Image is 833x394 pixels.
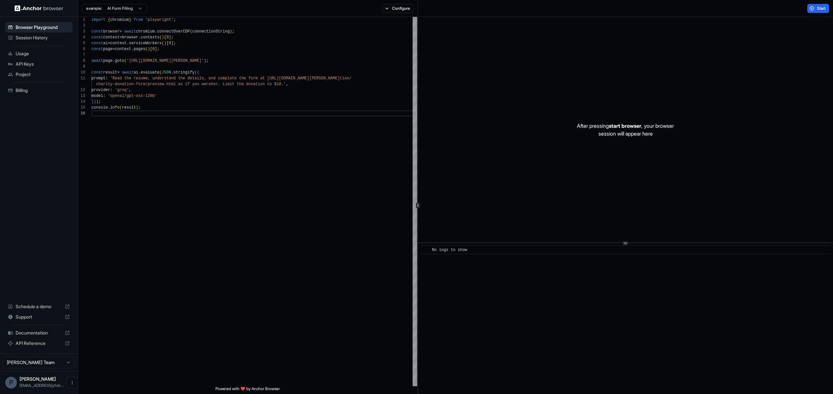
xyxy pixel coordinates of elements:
span: ) [162,35,164,40]
span: goto [115,59,124,63]
span: Project [16,71,70,78]
span: const [91,47,103,51]
span: Powered with ❤️ by Anchor Browser [215,386,280,394]
span: page [103,47,113,51]
span: const [91,41,103,46]
span: context [103,35,119,40]
span: pasha@tinyfish.io [20,383,64,388]
span: 0 [169,41,171,46]
button: Open menu [66,377,78,388]
span: No logs to show [432,248,467,252]
button: Configure [382,4,414,13]
span: context [110,41,127,46]
span: ai [103,41,108,46]
span: ( [159,35,162,40]
span: prompt [91,76,105,81]
span: ) [230,29,232,34]
span: 'Read the resume, understand the details, and comp [110,76,227,81]
span: Browser Playground [16,24,70,31]
div: API Reference [5,338,73,348]
span: = [119,35,122,40]
span: 0 [152,47,155,51]
span: evaluate [141,70,159,75]
span: ; [157,47,159,51]
span: ( [145,47,148,51]
span: provider [91,88,110,92]
span: result [122,105,136,110]
span: await [122,70,134,75]
span: await [91,59,103,63]
span: example: [86,6,102,11]
div: Browser Playground [5,22,73,33]
button: Start [807,4,829,13]
span: : [110,88,113,92]
div: 8 [78,58,85,64]
span: import [91,18,105,22]
div: 11 [78,75,85,81]
div: 6 [78,46,85,52]
span: . [138,70,141,75]
span: ) [94,99,96,104]
span: , [286,82,288,86]
span: ) [164,41,166,46]
span: = [119,29,122,34]
span: Support [16,314,62,320]
span: API Keys [16,61,70,67]
div: 7 [78,52,85,58]
span: ​ [424,247,427,253]
div: 15 [78,105,85,111]
div: 5 [78,40,85,46]
img: Anchor Logo [15,5,63,11]
span: . [113,59,115,63]
span: tion/ [340,76,351,81]
span: . [155,29,157,34]
span: model [91,94,103,98]
span: browser [122,35,138,40]
span: info [110,105,120,110]
span: ) [136,105,138,110]
span: ; [99,99,101,104]
span: } [129,18,131,22]
span: Pasha Dudka [20,376,56,382]
span: ; [138,105,141,110]
span: 'openai/gpt-oss-120b' [108,94,157,98]
div: Documentation [5,328,73,338]
div: 12 [78,87,85,93]
span: Session History [16,34,70,41]
span: ( [124,59,127,63]
span: ; [173,41,176,46]
span: context [115,47,131,51]
span: const [91,29,103,34]
span: browser [103,29,119,34]
span: ; [171,35,173,40]
div: P [5,377,17,388]
span: ] [171,41,173,46]
div: Usage [5,48,73,59]
span: . [108,105,110,110]
span: her. Limit the donation to $10.' [211,82,286,86]
span: Start [817,6,826,11]
span: 'groq' [115,88,129,92]
div: 3 [78,29,85,34]
span: connectionString [192,29,230,34]
span: JSON [162,70,171,75]
span: chromium [136,29,155,34]
span: Usage [16,50,70,57]
span: page [103,59,113,63]
span: : [103,94,105,98]
span: . [127,41,129,46]
div: Session History [5,33,73,43]
span: ; [173,18,176,22]
span: console [91,105,108,110]
span: . [171,70,173,75]
span: ] [169,35,171,40]
span: [ [164,35,166,40]
span: ( [119,105,122,110]
div: Schedule a demo [5,301,73,312]
span: [ [166,41,169,46]
span: : [105,76,108,81]
div: 4 [78,34,85,40]
div: API Keys [5,59,73,69]
div: 13 [78,93,85,99]
span: charity-donation-form/preview.html as if you were [96,82,211,86]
